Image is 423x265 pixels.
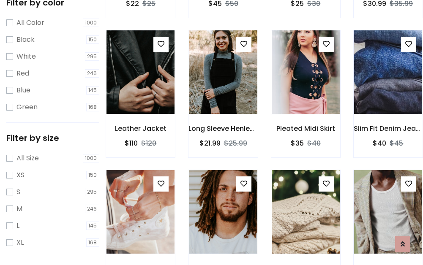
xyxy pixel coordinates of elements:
[307,138,321,148] del: $40
[16,204,22,214] label: M
[86,171,100,179] span: 150
[125,139,138,147] h6: $110
[86,35,100,44] span: 150
[291,139,304,147] h6: $35
[16,35,35,45] label: Black
[83,154,100,162] span: 1000
[16,51,36,62] label: White
[85,188,100,196] span: 295
[373,139,386,147] h6: $40
[16,102,38,112] label: Green
[85,69,100,78] span: 246
[86,86,100,95] span: 145
[86,222,100,230] span: 145
[16,170,25,180] label: XS
[86,103,100,111] span: 168
[390,138,403,148] del: $45
[224,138,247,148] del: $25.99
[199,139,221,147] h6: $21.99
[16,18,44,28] label: All Color
[85,205,100,213] span: 246
[16,187,20,197] label: S
[16,238,24,248] label: XL
[16,153,39,163] label: All Size
[85,52,100,61] span: 295
[188,124,257,132] h6: Long Sleeve Henley T-Shirt
[16,85,30,95] label: Blue
[86,238,100,247] span: 168
[141,138,156,148] del: $120
[271,124,340,132] h6: Pleated Midi Skirt
[16,68,29,78] label: Red
[354,124,423,132] h6: Slim Fit Denim Jeans
[83,19,100,27] span: 1000
[106,124,175,132] h6: Leather Jacket
[16,221,19,231] label: L
[6,133,99,143] h5: Filter by size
